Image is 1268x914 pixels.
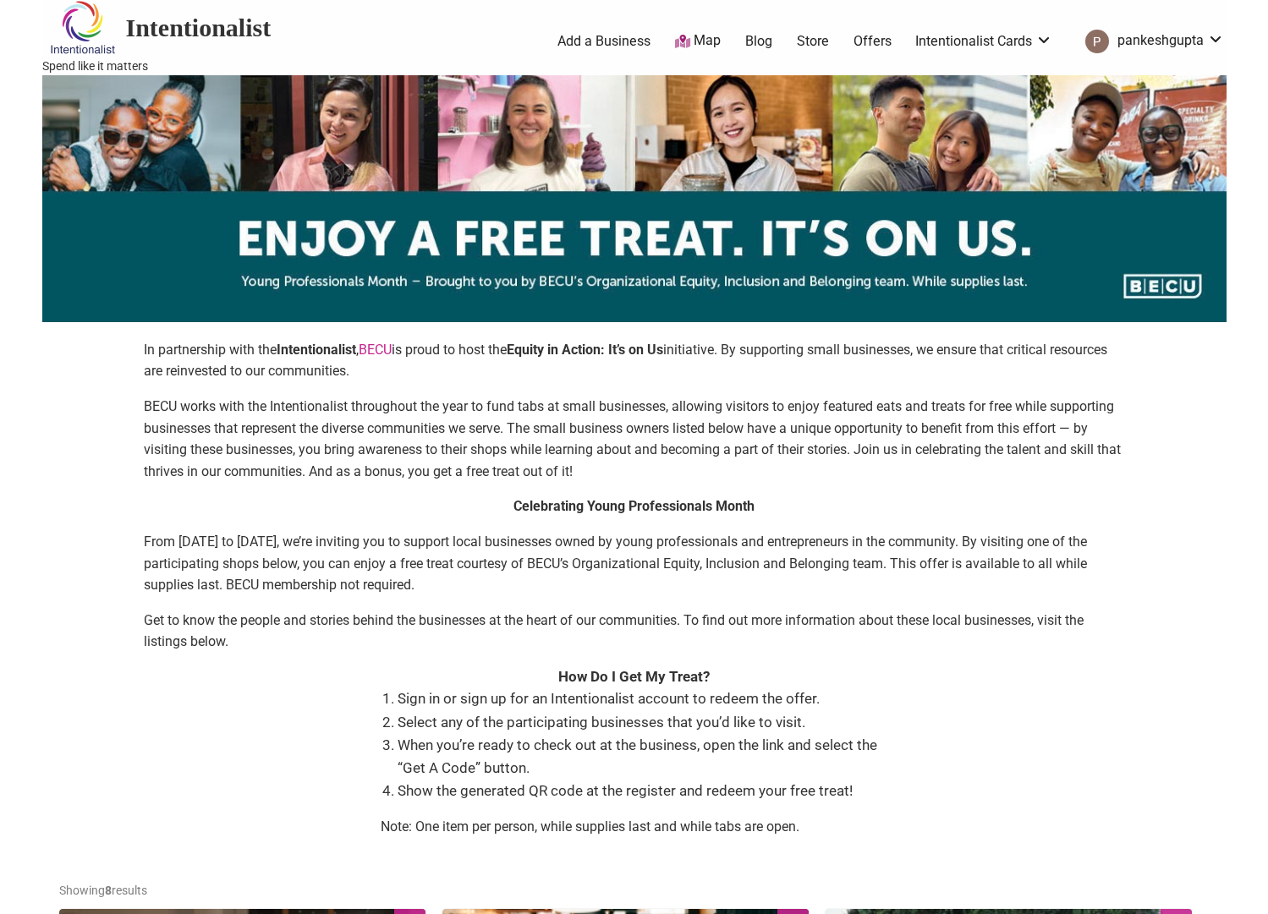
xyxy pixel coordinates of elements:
[797,32,829,51] a: Store
[105,884,112,897] b: 8
[398,734,888,780] li: When you’re ready to check out at the business, open the link and select the “Get A Code” button.
[42,75,1227,322] img: sponsor logo
[398,711,888,734] li: Select any of the participating businesses that you’d like to visit.
[381,816,888,838] p: Note: One item per person, while supplies last and while tabs are open.
[398,687,888,710] li: Sign in or sign up for an Intentionalist account to redeem the offer.
[277,342,356,358] strong: Intentionalist
[557,32,650,51] a: Add a Business
[144,531,1125,596] p: From [DATE] to [DATE], we’re inviting you to support local businesses owned by young professional...
[675,31,721,51] a: Map
[42,57,337,75] p: Spend like it matters
[915,32,1052,51] a: Intentionalist Cards
[359,342,392,358] a: BECU
[144,339,1125,382] p: In partnership with the , is proud to host the initiative. By supporting small businesses, we ens...
[507,342,663,358] strong: Equity in Action: It’s on Us
[558,668,710,685] strong: How Do I Get My Treat?
[854,32,892,51] a: Offers
[398,780,888,802] li: Show the generated QR code at the register and redeem your free treat!
[513,498,755,514] strong: Celebrating Young Professionals Month
[144,610,1125,653] p: Get to know the people and stories behind the businesses at the heart of our communities. To find...
[745,32,772,51] a: Blog
[1077,26,1224,57] a: pankeshgupta
[144,396,1125,482] p: BECU works with the Intentionalist throughout the year to fund tabs at small businesses, allowing...
[126,10,272,46] h2: Intentionalist
[59,884,147,897] span: Showing results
